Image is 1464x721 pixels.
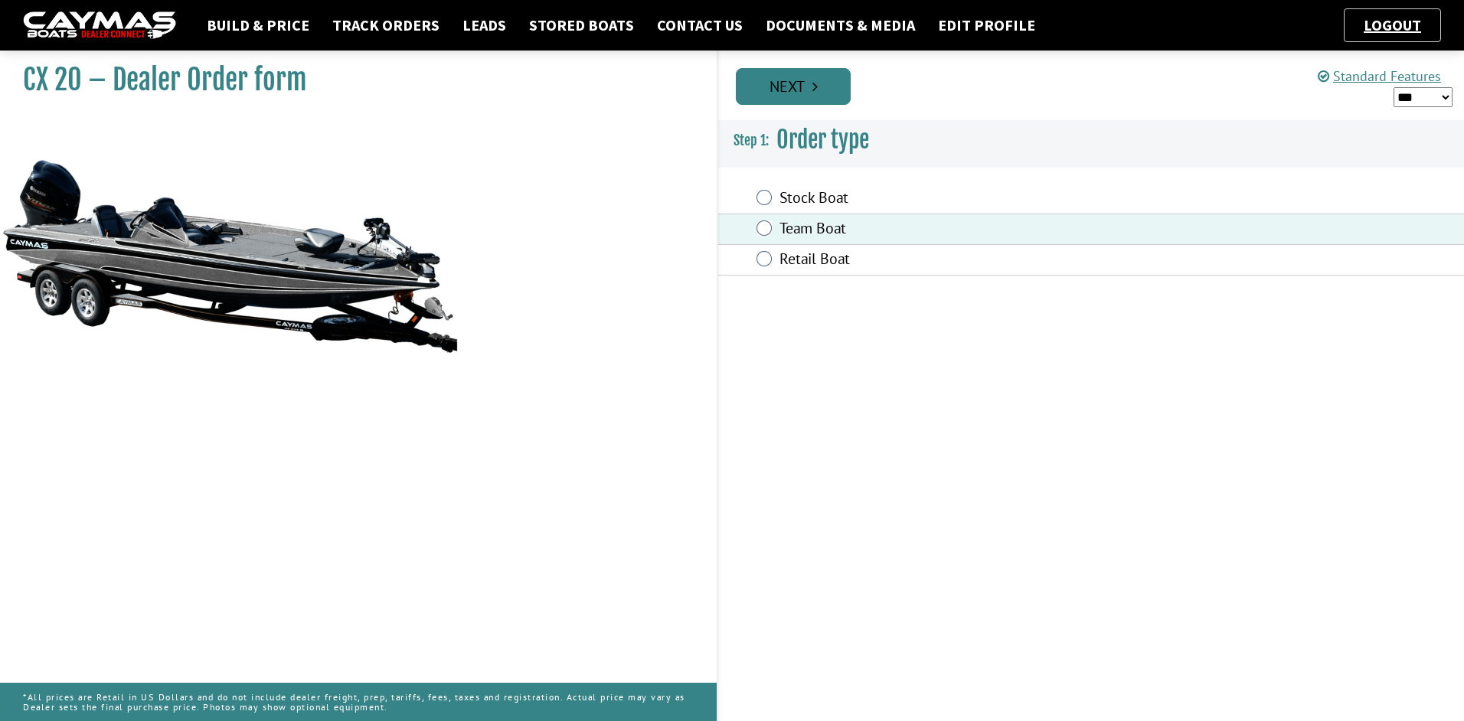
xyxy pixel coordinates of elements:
[649,15,750,35] a: Contact Us
[758,15,923,35] a: Documents & Media
[199,15,317,35] a: Build & Price
[779,219,1190,241] label: Team Boat
[1356,15,1429,34] a: Logout
[1318,67,1441,85] a: Standard Features
[736,68,851,105] a: Next
[23,63,678,97] h1: CX 20 – Dealer Order form
[732,66,1464,105] ul: Pagination
[325,15,447,35] a: Track Orders
[23,11,176,40] img: caymas-dealer-connect-2ed40d3bc7270c1d8d7ffb4b79bf05adc795679939227970def78ec6f6c03838.gif
[455,15,514,35] a: Leads
[930,15,1043,35] a: Edit Profile
[779,250,1190,272] label: Retail Boat
[521,15,642,35] a: Stored Boats
[779,188,1190,210] label: Stock Boat
[718,112,1464,168] h3: Order type
[23,684,694,719] p: *All prices are Retail in US Dollars and do not include dealer freight, prep, tariffs, fees, taxe...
